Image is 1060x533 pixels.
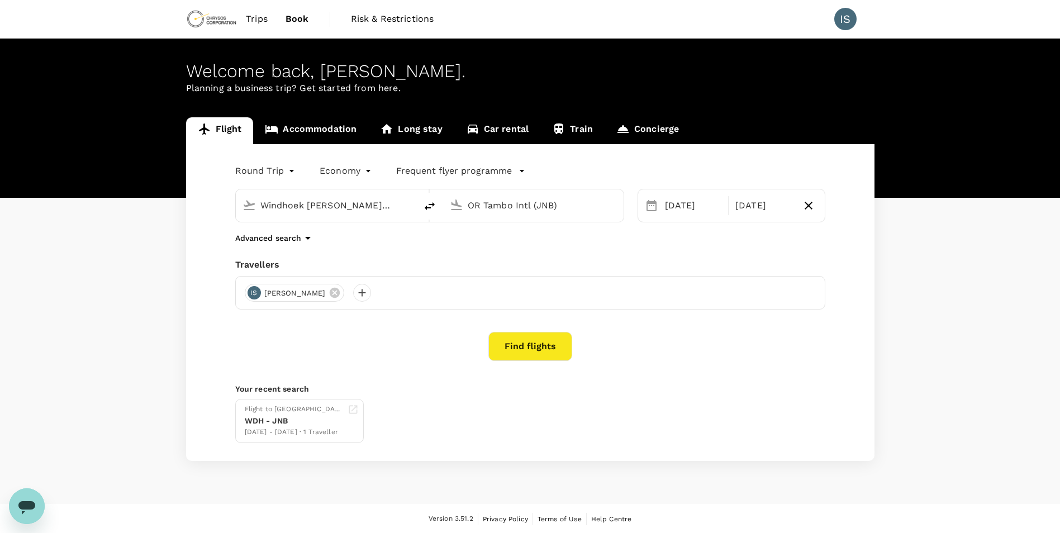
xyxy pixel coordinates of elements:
[483,513,528,525] a: Privacy Policy
[186,117,254,144] a: Flight
[245,404,343,415] div: Flight to [GEOGRAPHIC_DATA]
[245,284,345,302] div: IS[PERSON_NAME]
[483,515,528,523] span: Privacy Policy
[538,515,582,523] span: Terms of Use
[186,82,874,95] p: Planning a business trip? Get started from here.
[605,117,691,144] a: Concierge
[186,61,874,82] div: Welcome back , [PERSON_NAME] .
[260,197,393,214] input: Depart from
[253,117,368,144] a: Accommodation
[538,513,582,525] a: Terms of Use
[591,515,632,523] span: Help Centre
[540,117,605,144] a: Train
[616,204,618,206] button: Open
[9,488,45,524] iframe: Button to launch messaging window
[468,197,600,214] input: Going to
[248,286,261,299] div: IS
[368,117,454,144] a: Long stay
[258,288,332,299] span: [PERSON_NAME]
[488,332,572,361] button: Find flights
[396,164,512,178] p: Frequent flyer programme
[235,232,301,244] p: Advanced search
[454,117,541,144] a: Car rental
[834,8,857,30] div: IS
[245,427,343,438] div: [DATE] - [DATE] · 1 Traveller
[186,7,237,31] img: Chrysos Corporation
[416,193,443,220] button: delete
[320,162,374,180] div: Economy
[408,204,411,206] button: Open
[591,513,632,525] a: Help Centre
[396,164,525,178] button: Frequent flyer programme
[429,513,473,525] span: Version 3.51.2
[246,12,268,26] span: Trips
[235,258,825,272] div: Travellers
[245,415,343,427] div: WDH - JNB
[286,12,309,26] span: Book
[235,383,825,394] p: Your recent search
[235,231,315,245] button: Advanced search
[731,194,797,217] div: [DATE]
[660,194,726,217] div: [DATE]
[351,12,434,26] span: Risk & Restrictions
[235,162,298,180] div: Round Trip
